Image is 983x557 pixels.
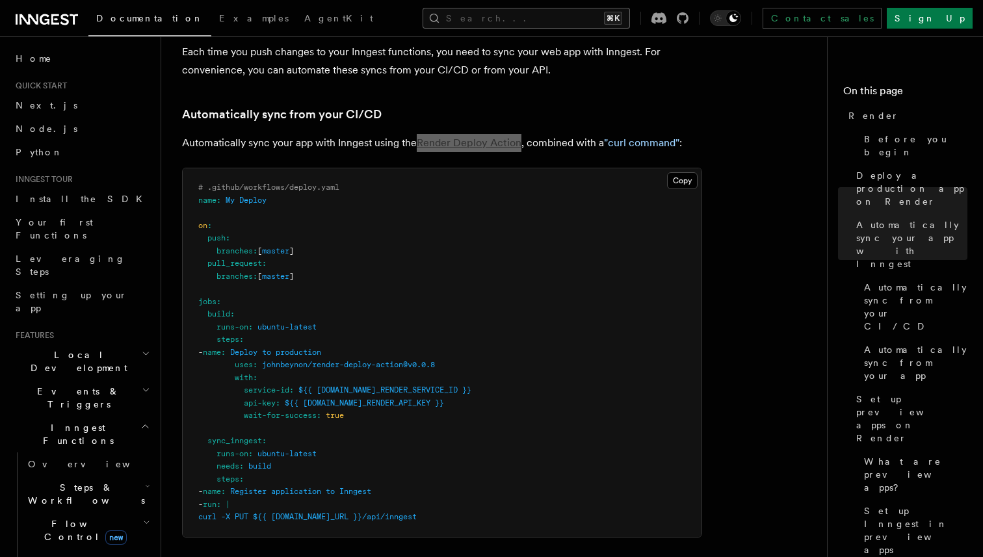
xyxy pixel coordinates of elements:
[856,218,967,270] span: Automatically sync your app with Inngest
[423,8,630,29] button: Search...⌘K
[216,335,239,344] span: steps
[235,360,253,369] span: uses
[253,272,257,281] span: :
[10,94,153,117] a: Next.js
[23,452,153,476] a: Overview
[262,246,289,255] span: master
[230,309,235,318] span: :
[216,461,239,471] span: needs
[864,343,967,382] span: Automatically sync from your app
[851,213,967,276] a: Automatically sync your app with Inngest
[16,253,125,277] span: Leveraging Steps
[216,272,253,281] span: branches
[207,221,212,230] span: :
[248,461,271,471] span: build
[16,52,52,65] span: Home
[207,259,262,268] span: pull_request
[10,421,140,447] span: Inngest Functions
[221,348,226,357] span: :
[198,348,203,357] span: -
[16,147,63,157] span: Python
[198,196,216,205] span: name
[216,322,248,331] span: runs-on
[667,172,698,189] button: Copy
[763,8,882,29] a: Contact sales
[239,461,244,471] span: :
[304,13,373,23] span: AgentKit
[276,398,280,408] span: :
[864,504,967,556] span: Set up Inngest in preview apps
[262,436,267,445] span: :
[230,487,371,496] span: Register application to Inngest
[887,8,973,29] a: Sign Up
[198,500,203,509] span: -
[289,272,294,281] span: ]
[203,487,221,496] span: name
[244,398,276,408] span: api-key
[843,83,967,104] h4: On this page
[239,335,244,344] span: :
[198,512,417,521] span: curl -X PUT ${{ [DOMAIN_NAME]_URL }}/api/inngest
[16,123,77,134] span: Node.js
[859,276,967,338] a: Automatically sync from your CI/CD
[96,13,203,23] span: Documentation
[856,169,967,208] span: Deploy a production app on Render
[203,500,216,509] span: run
[253,373,257,382] span: :
[851,164,967,213] a: Deploy a production app on Render
[23,476,153,512] button: Steps & Workflows
[262,360,435,369] span: johnbeynon/render-deploy-action@v0.0.8
[859,338,967,387] a: Automatically sync from your app
[248,449,253,458] span: :
[211,4,296,35] a: Examples
[216,500,221,509] span: :
[216,246,253,255] span: branches
[257,322,317,331] span: ubuntu-latest
[16,290,127,313] span: Setting up your app
[221,487,226,496] span: :
[182,43,702,79] p: Each time you push changes to your Inngest functions, you need to sync your web app with Inngest....
[285,398,444,408] span: ${{ [DOMAIN_NAME]_RENDER_API_KEY }}
[235,373,253,382] span: with
[10,385,142,411] span: Events & Triggers
[207,233,226,242] span: push
[604,136,679,149] a: "curl command"
[417,136,521,149] a: Render Deploy Action
[23,481,145,507] span: Steps & Workflows
[296,4,381,35] a: AgentKit
[864,281,967,333] span: Automatically sync from your CI/CD
[710,10,741,26] button: Toggle dark mode
[10,283,153,320] a: Setting up your app
[10,348,142,374] span: Local Development
[851,387,967,450] a: Set up preview apps on Render
[105,530,127,545] span: new
[198,487,203,496] span: -
[10,380,153,416] button: Events & Triggers
[226,233,230,242] span: :
[10,174,73,185] span: Inngest tour
[864,133,967,159] span: Before you begin
[28,459,162,469] span: Overview
[253,246,257,255] span: :
[289,246,294,255] span: ]
[848,109,899,122] span: Render
[859,450,967,499] a: What are preview apps?
[216,474,239,484] span: steps
[326,411,344,420] span: true
[88,4,211,36] a: Documentation
[257,449,317,458] span: ubuntu-latest
[182,105,382,123] a: Automatically sync from your CI/CD
[230,348,321,357] span: Deploy to production
[10,81,67,91] span: Quick start
[859,127,967,164] a: Before you begin
[207,309,230,318] span: build
[16,217,93,240] span: Your first Functions
[198,183,339,192] span: # .github/workflows/deploy.yaml
[198,221,207,230] span: on
[244,385,289,395] span: service-id
[219,13,289,23] span: Examples
[248,322,253,331] span: :
[10,140,153,164] a: Python
[289,385,294,395] span: :
[16,100,77,110] span: Next.js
